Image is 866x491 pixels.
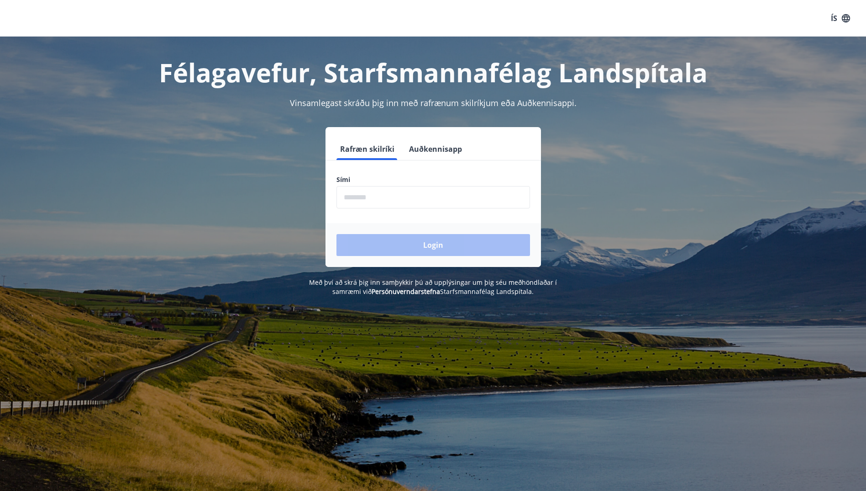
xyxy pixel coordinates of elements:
[290,97,577,108] span: Vinsamlegast skráðu þig inn með rafrænum skilríkjum eða Auðkennisappi.
[336,138,398,160] button: Rafræn skilríki
[336,175,530,184] label: Sími
[309,278,557,296] span: Með því að skrá þig inn samþykkir þú að upplýsingar um þig séu meðhöndlaðar í samræmi við Starfsm...
[826,10,855,27] button: ÍS
[405,138,466,160] button: Auðkennisapp
[115,55,751,90] h1: Félagavefur, Starfsmannafélag Landspítala
[372,287,440,296] a: Persónuverndarstefna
